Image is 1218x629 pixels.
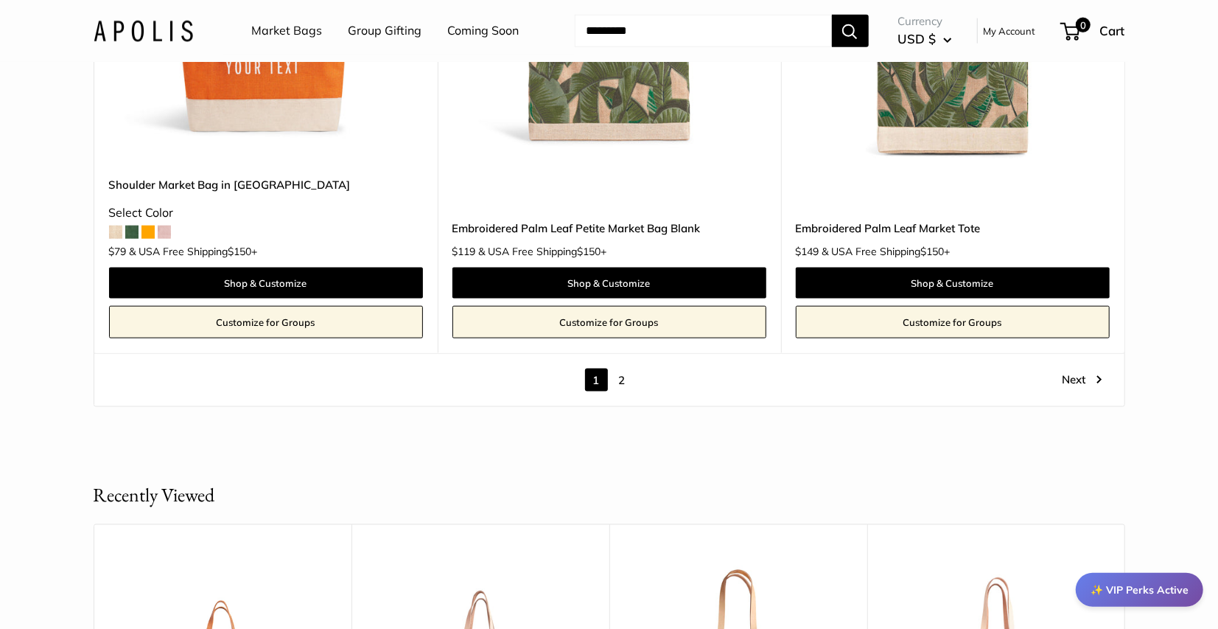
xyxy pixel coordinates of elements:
a: Market Bags [252,20,323,42]
h2: Recently Viewed [94,481,215,510]
a: Customize for Groups [109,306,423,338]
input: Search... [575,15,832,47]
a: 2 [611,369,634,392]
span: $149 [796,245,819,258]
span: Cart [1100,23,1125,38]
a: Shop & Customize [796,268,1110,299]
button: Search [832,15,869,47]
span: & USA Free Shipping + [822,246,951,257]
a: Shop & Customize [452,268,766,299]
a: Next [1063,369,1102,392]
span: 0 [1075,18,1090,32]
div: Select Color [109,202,423,224]
a: Customize for Groups [452,306,766,338]
a: Embroidered Palm Leaf Petite Market Bag Blank [452,220,766,237]
span: 1 [585,369,608,392]
a: Customize for Groups [796,306,1110,338]
span: $150 [228,245,252,258]
span: $150 [578,245,601,258]
span: USD $ [898,31,937,46]
a: Shop & Customize [109,268,423,299]
div: ✨ VIP Perks Active [1076,573,1203,607]
span: Currency [898,11,952,32]
span: $150 [921,245,945,258]
span: $79 [109,245,127,258]
a: Embroidered Palm Leaf Market Tote [796,220,1110,237]
a: Group Gifting [349,20,422,42]
a: My Account [984,22,1036,40]
span: $119 [452,245,476,258]
span: & USA Free Shipping + [130,246,258,257]
a: Coming Soon [448,20,519,42]
a: Shoulder Market Bag in [GEOGRAPHIC_DATA] [109,176,423,193]
img: Apolis [94,20,193,41]
button: USD $ [898,27,952,51]
span: & USA Free Shipping + [479,246,607,257]
a: 0 Cart [1062,19,1125,43]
